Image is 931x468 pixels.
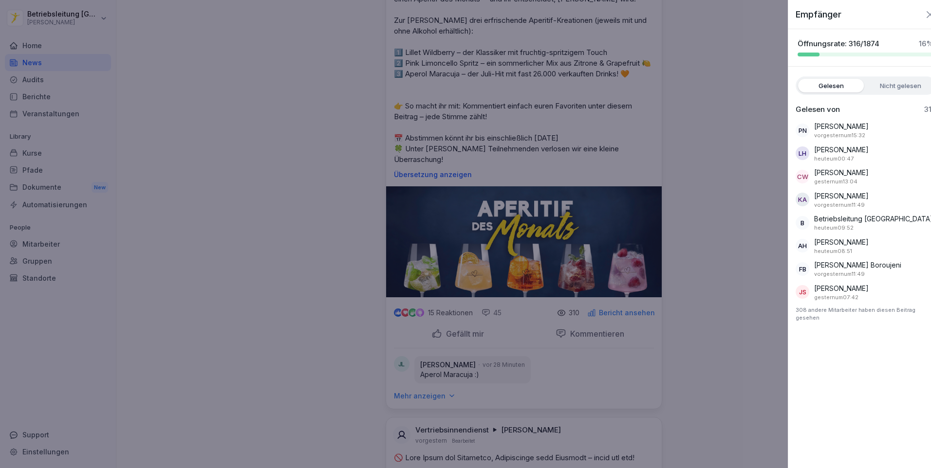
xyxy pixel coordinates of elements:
p: [PERSON_NAME] [814,191,869,201]
p: 22. September 2025 um 00:47 [814,155,854,163]
label: Gelesen [798,79,864,92]
p: 20. September 2025 um 15:32 [814,131,865,140]
div: AH [796,239,809,252]
p: 20. September 2025 um 11:49 [814,201,865,209]
p: Öffnungsrate: 316/1874 [798,39,879,49]
p: [PERSON_NAME] [814,167,869,178]
p: 21. September 2025 um 07:42 [814,293,858,302]
div: B [796,216,809,230]
p: 20. September 2025 um 11:49 [814,270,865,278]
div: PN [796,124,809,137]
p: [PERSON_NAME] [814,144,869,155]
p: Empfänger [796,8,841,21]
p: [PERSON_NAME] [814,121,869,131]
p: [PERSON_NAME] Boroujeni [814,260,901,270]
div: FB [796,262,809,276]
div: JS [796,285,809,299]
p: Gelesen von [796,105,840,114]
p: 21. September 2025 um 13:04 [814,178,857,186]
p: [PERSON_NAME] [814,283,869,293]
div: LH [796,146,809,160]
div: KA [796,193,809,206]
p: 22. September 2025 um 08:51 [814,247,852,255]
div: CW [796,170,809,183]
p: [PERSON_NAME] [814,237,869,247]
p: 22. September 2025 um 09:52 [814,224,854,232]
